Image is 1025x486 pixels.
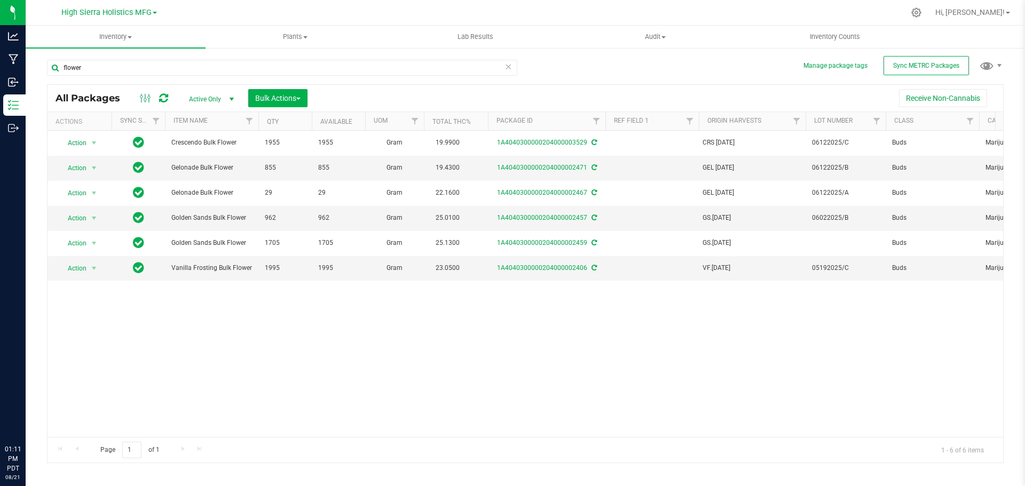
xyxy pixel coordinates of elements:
span: In Sync [133,210,144,225]
span: Plants [206,32,385,42]
a: 1A4040300000204000002459 [497,239,587,246]
span: Sync from Compliance System [590,214,597,221]
span: Gram [372,213,417,223]
span: Action [58,261,87,276]
a: 1A4040300000204000002406 [497,264,587,272]
button: Manage package tags [803,61,868,70]
span: Gram [372,188,417,198]
div: GS.[DATE] [703,213,802,223]
a: Filter [961,112,979,130]
span: 1705 [265,238,305,248]
span: 29 [265,188,305,198]
span: Crescendo Bulk Flower [171,138,252,148]
inline-svg: Inventory [8,100,19,110]
span: All Packages [56,92,131,104]
span: 06122025/B [812,163,879,173]
a: Total THC% [432,118,471,125]
span: Lab Results [443,32,508,42]
span: select [88,211,101,226]
div: CRS [DATE] [703,138,802,148]
span: High Sierra Holistics MFG [61,8,152,17]
input: 1 [122,442,141,458]
iframe: Resource center [11,401,43,433]
span: 06022025/B [812,213,879,223]
span: Bulk Actions [255,94,301,102]
a: Plants [206,26,385,48]
a: Package ID [496,117,533,124]
span: 962 [318,213,359,223]
div: Actions [56,118,107,125]
span: Sync from Compliance System [590,264,597,272]
span: Buds [892,263,973,273]
a: Lot Number [814,117,853,124]
span: In Sync [133,235,144,250]
span: Gelonade Bulk Flower [171,188,252,198]
div: GEL [DATE] [703,188,802,198]
span: 1995 [318,263,359,273]
inline-svg: Outbound [8,123,19,133]
a: 1A4040300000204000002471 [497,164,587,171]
span: Buds [892,213,973,223]
button: Sync METRC Packages [884,56,969,75]
span: Gram [372,238,417,248]
span: 06122025/C [812,138,879,148]
span: 1955 [265,138,305,148]
span: 855 [318,163,359,173]
span: Buds [892,138,973,148]
span: 19.4300 [430,160,465,176]
span: select [88,236,101,251]
a: Category [988,117,1019,124]
span: Gram [372,263,417,273]
a: UOM [374,117,388,124]
div: VF.[DATE] [703,263,802,273]
span: 23.0500 [430,260,465,276]
div: GEL [DATE] [703,163,802,173]
a: Qty [267,118,279,125]
span: Buds [892,163,973,173]
span: Sync from Compliance System [590,189,597,196]
span: 25.0100 [430,210,465,226]
span: In Sync [133,160,144,175]
a: Sync Status [120,117,161,124]
span: 05192025/C [812,263,879,273]
a: Lab Results [385,26,565,48]
a: Filter [588,112,605,130]
span: Clear [504,60,512,74]
span: Action [58,211,87,226]
span: Buds [892,188,973,198]
a: Filter [241,112,258,130]
span: 855 [265,163,305,173]
span: Action [58,236,87,251]
span: Action [58,136,87,150]
a: Class [894,117,913,124]
inline-svg: Manufacturing [8,54,19,65]
span: 962 [265,213,305,223]
span: Inventory [26,32,206,42]
span: Action [58,186,87,201]
span: Sync from Compliance System [590,239,597,246]
a: 1A4040300000204000003529 [497,139,587,146]
span: Gelonade Bulk Flower [171,163,252,173]
span: 06122025/A [812,188,879,198]
div: Manage settings [910,7,923,18]
inline-svg: Inbound [8,77,19,87]
span: 1705 [318,238,359,248]
a: 1A4040300000204000002457 [497,214,587,221]
span: Inventory Counts [795,32,874,42]
p: 08/21 [5,473,21,481]
a: Filter [147,112,165,130]
a: Available [320,118,352,125]
div: GS.[DATE] [703,238,802,248]
a: Inventory [26,26,206,48]
span: 22.1600 [430,185,465,201]
span: Sync from Compliance System [590,164,597,171]
span: 1995 [265,263,305,273]
span: Audit [566,32,745,42]
inline-svg: Analytics [8,31,19,42]
span: In Sync [133,185,144,200]
a: Filter [406,112,424,130]
span: 19.9900 [430,135,465,150]
input: Search Package ID, Item Name, SKU, Lot or Part Number... [47,60,517,76]
span: Buds [892,238,973,248]
span: Page of 1 [91,442,168,458]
